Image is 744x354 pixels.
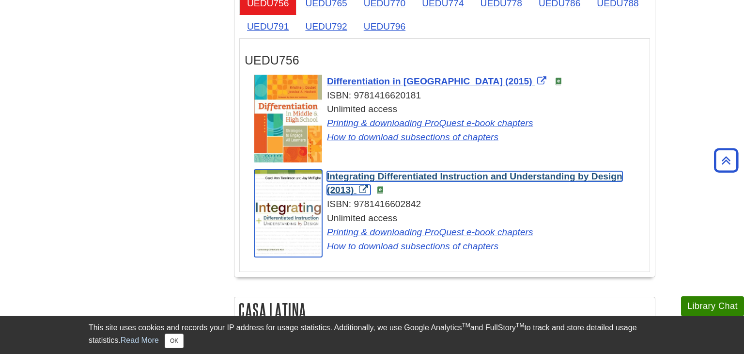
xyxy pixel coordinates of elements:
[254,197,645,211] div: ISBN: 9781416602842
[89,322,655,348] div: This site uses cookies and records your IP address for usage statistics. Additionally, we use Goo...
[681,296,744,316] button: Library Chat
[327,241,498,251] a: Link opens in new window
[254,89,645,103] div: ISBN: 9781416620181
[327,227,533,237] a: Link opens in new window
[327,171,622,195] span: Integrating Differentiated Instruction and Understanding by Design (2013)
[711,154,742,167] a: Back to Top
[327,118,533,128] a: Link opens in new window
[356,15,413,38] a: UEDU796
[245,53,645,67] h3: UEDU756
[254,75,322,162] img: Cover Art
[121,336,159,344] a: Read More
[234,297,655,323] h2: Casa Latina
[165,334,184,348] button: Close
[516,322,524,329] sup: TM
[376,186,384,194] img: e-Book
[239,15,296,38] a: UEDU791
[462,322,470,329] sup: TM
[327,132,498,142] a: Link opens in new window
[327,76,549,86] a: Link opens in new window
[555,78,562,85] img: e-Book
[327,171,622,195] a: Link opens in new window
[327,76,532,86] span: Differentiation in [GEOGRAPHIC_DATA] (2015)
[254,211,645,253] div: Unlimited access
[297,15,355,38] a: UEDU792
[254,170,322,257] img: Cover Art
[254,102,645,144] div: Unlimited access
